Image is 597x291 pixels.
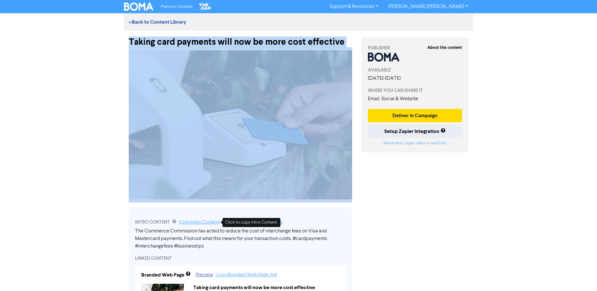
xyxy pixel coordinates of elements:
[431,141,446,145] a: read FAQ
[129,31,352,47] div: Taking card payments will now be more cost effective
[135,227,346,250] div: The Commerce Commission has acted to reduce the cost of interchange fees on Visa and Mastercard p...
[368,67,462,73] div: AVAILABLE
[368,125,462,138] button: Setup Zapier Integration
[368,45,462,51] div: PUBLISHER
[141,271,184,279] div: Branded Web Page
[368,95,462,103] div: Email, Social & Website
[368,109,462,122] button: Deliver in Campaign
[324,2,383,12] a: Support & Resources
[368,75,462,82] div: [DATE] - [DATE]
[179,220,220,225] a: Copy Intro Content
[196,272,213,277] a: Preview
[129,19,186,25] a: <<Back to Content Library
[368,87,462,94] div: WHERE YOU CAN SHARE IT
[198,3,212,11] img: The Gap
[216,272,277,277] a: Copy Branded Web Page link
[135,255,346,262] div: LINKED CONTENT
[124,3,154,11] img: BOMA Logo
[427,45,462,50] strong: About this content
[135,219,346,226] div: INTRO CONTENT
[383,141,425,145] a: Watch short Zapier video
[518,223,597,291] iframe: Chat Widget
[383,2,473,12] a: [PERSON_NAME] [PERSON_NAME]
[222,218,280,227] div: Click to copy Intro Content.
[368,140,462,146] div: or
[161,5,193,9] span: Premium Libraries:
